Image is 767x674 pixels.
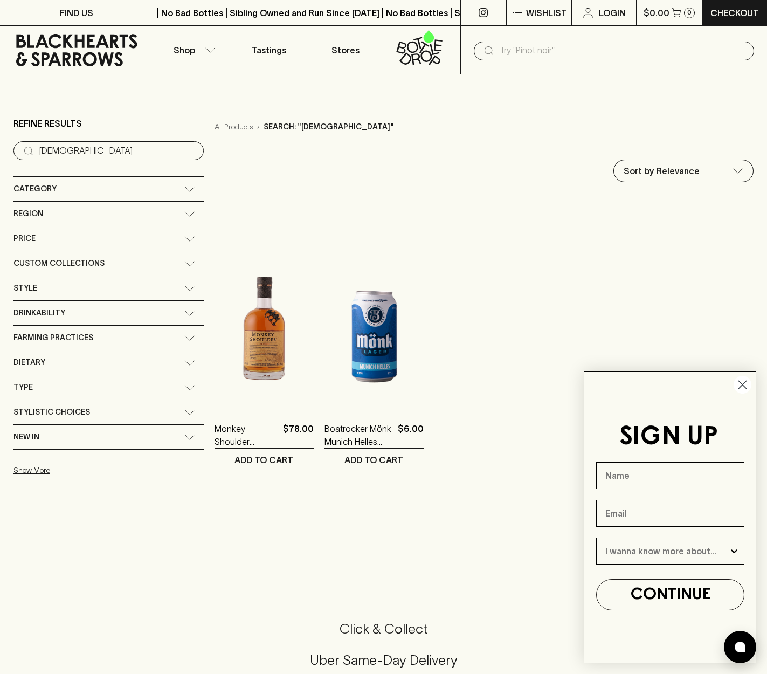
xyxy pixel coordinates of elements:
span: Stylistic Choices [13,405,90,419]
a: Tastings [231,26,307,74]
img: bubble-icon [735,642,745,652]
div: Sort by Relevance [614,160,753,182]
div: Type [13,375,204,400]
p: Search: "[DEMOGRAPHIC_DATA]" [264,121,394,133]
button: Close dialog [733,375,752,394]
span: Dietary [13,356,45,369]
div: New In [13,425,204,449]
div: Drinkability [13,301,204,325]
input: Try "Pinot noir" [500,42,745,59]
span: SIGN UP [619,425,718,450]
p: 0 [687,10,692,16]
button: Show Options [729,538,740,564]
span: Farming Practices [13,331,93,345]
button: CONTINUE [596,579,744,610]
p: $78.00 [283,422,314,448]
span: New In [13,430,39,444]
p: Refine Results [13,117,82,130]
img: Boatrocker Mönk Munich Helles Lager [324,217,424,406]
p: Login [599,6,626,19]
a: Monkey Shoulder Blended Malt Scotch Whisky [215,422,279,448]
p: Shop [174,44,195,57]
p: ADD TO CART [344,453,403,466]
button: ADD TO CART [324,449,424,471]
div: Stylistic Choices [13,400,204,424]
div: Dietary [13,350,204,375]
p: $6.00 [398,422,424,448]
span: Price [13,232,36,245]
h5: Uber Same-Day Delivery [13,651,754,669]
p: Checkout [710,6,759,19]
p: Stores [331,44,360,57]
span: Region [13,207,43,221]
div: Category [13,177,204,201]
input: Try “Pinot noir” [39,142,195,160]
button: ADD TO CART [215,449,314,471]
p: Wishlist [526,6,567,19]
p: $0.00 [644,6,669,19]
p: Tastings [252,44,286,57]
img: Monkey Shoulder Blended Malt Scotch Whisky [215,217,314,406]
div: Farming Practices [13,326,204,350]
div: Price [13,226,204,251]
a: Boatrocker Mönk Munich Helles Lager [324,422,393,448]
a: All Products [215,121,253,133]
div: Region [13,202,204,226]
input: Name [596,462,744,489]
p: FIND US [60,6,93,19]
span: Drinkability [13,306,65,320]
button: Shop [154,26,231,74]
p: ADD TO CART [234,453,293,466]
div: FLYOUT Form [573,360,767,674]
div: Custom Collections [13,251,204,276]
a: Stores [307,26,384,74]
h5: Click & Collect [13,620,754,638]
div: Style [13,276,204,300]
p: › [257,121,259,133]
p: Sort by Relevance [624,164,700,177]
input: Email [596,500,744,527]
span: Custom Collections [13,257,105,270]
span: Type [13,381,33,394]
nav: pagination navigation [215,485,754,506]
input: I wanna know more about... [605,538,729,564]
span: Category [13,182,57,196]
span: Style [13,281,37,295]
button: Show More [13,459,155,482]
